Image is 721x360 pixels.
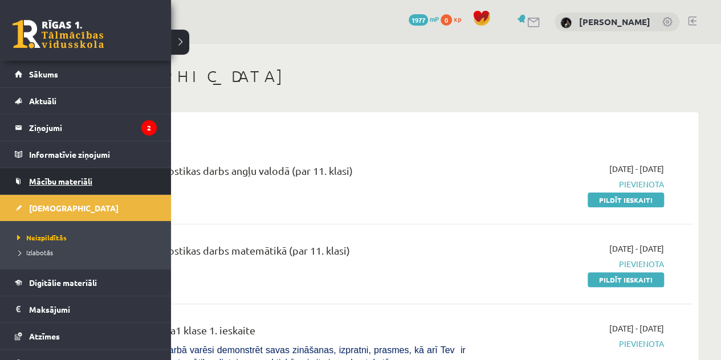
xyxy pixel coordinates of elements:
[15,269,157,296] a: Digitālie materiāli
[15,296,157,322] a: Maksājumi
[454,14,461,23] span: xp
[15,323,157,349] a: Atzīmes
[441,14,467,23] a: 0 xp
[29,176,92,186] span: Mācību materiāli
[29,296,157,322] legend: Maksājumi
[409,14,428,26] span: 1977
[483,178,664,190] span: Pievienota
[560,17,572,28] img: Karīna Gutāne
[609,243,664,255] span: [DATE] - [DATE]
[85,163,466,184] div: 12.a1 klases diagnostikas darbs angļu valodā (par 11. klasi)
[15,61,157,87] a: Sākums
[13,20,104,48] a: Rīgas 1. Tālmācības vidusskola
[409,14,439,23] a: 1977 mP
[14,247,160,257] a: Izlabotās
[29,277,97,288] span: Digitālie materiāli
[14,248,53,257] span: Izlabotās
[588,272,664,287] a: Pildīt ieskaiti
[15,88,157,114] a: Aktuāli
[430,14,439,23] span: mP
[15,141,157,167] a: Informatīvie ziņojumi
[483,258,664,270] span: Pievienota
[29,96,56,106] span: Aktuāli
[29,69,58,79] span: Sākums
[14,232,160,243] a: Neizpildītās
[579,16,650,27] a: [PERSON_NAME]
[85,243,466,264] div: 12.a1 klases diagnostikas darbs matemātikā (par 11. klasi)
[85,322,466,343] div: Matemātika JK 12.a1 klase 1. ieskaite
[29,141,157,167] legend: Informatīvie ziņojumi
[15,114,157,141] a: Ziņojumi2
[68,67,698,86] h1: [DEMOGRAPHIC_DATA]
[29,203,119,213] span: [DEMOGRAPHIC_DATA]
[14,233,67,242] span: Neizpildītās
[483,338,664,350] span: Pievienota
[609,163,664,175] span: [DATE] - [DATE]
[15,195,157,221] a: [DEMOGRAPHIC_DATA]
[15,168,157,194] a: Mācību materiāli
[29,331,60,341] span: Atzīmes
[609,322,664,334] span: [DATE] - [DATE]
[29,114,157,141] legend: Ziņojumi
[141,120,157,136] i: 2
[588,193,664,207] a: Pildīt ieskaiti
[441,14,452,26] span: 0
